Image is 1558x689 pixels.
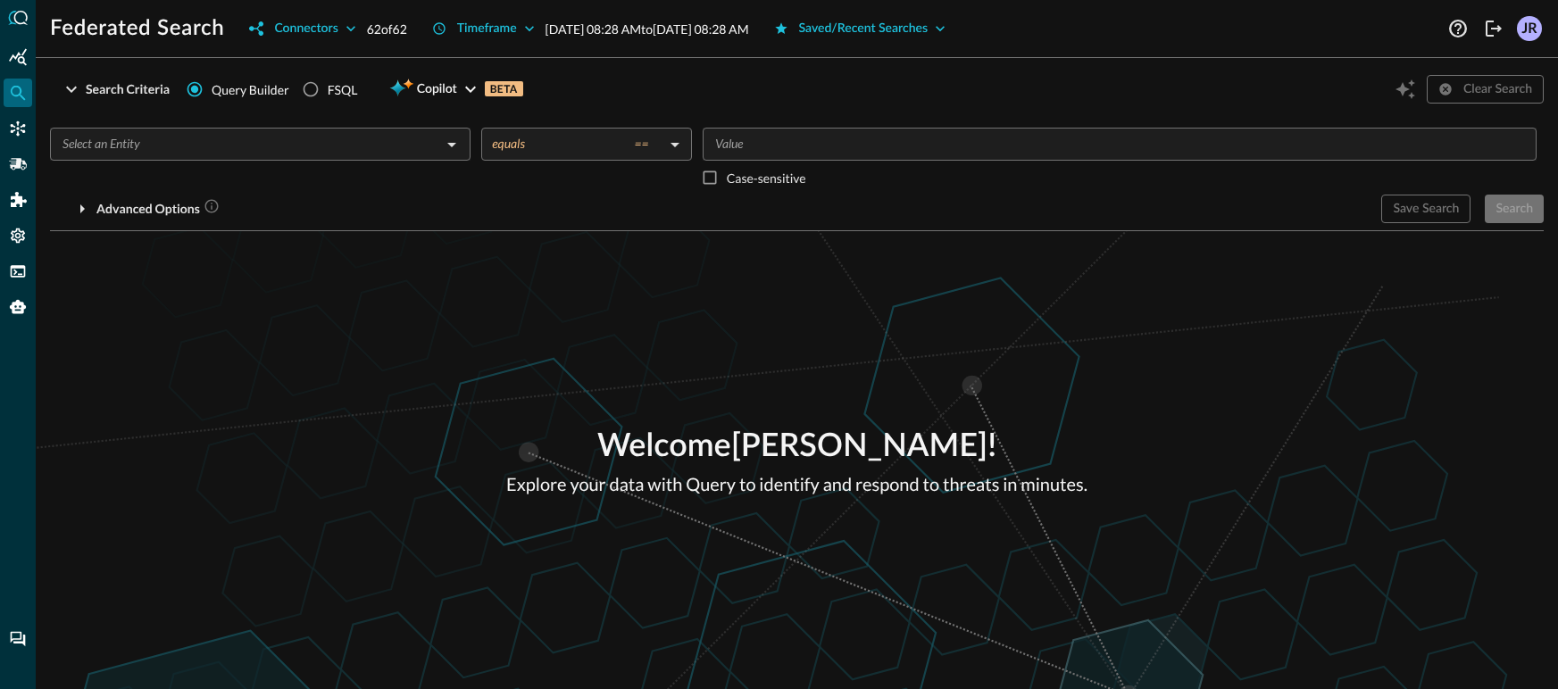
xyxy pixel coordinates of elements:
button: Saved/Recent Searches [763,14,957,43]
p: 62 of 62 [367,20,407,38]
p: Explore your data with Query to identify and respond to threats in minutes. [506,471,1087,498]
button: Timeframe [421,14,546,43]
button: Connectors [238,14,366,43]
button: CopilotBETA [379,75,533,104]
div: Advanced Options [96,198,220,220]
div: Connectors [4,114,32,143]
div: FSQL [4,257,32,286]
button: Open [439,132,464,157]
span: Copilot [417,79,457,101]
div: Query Agent [4,293,32,321]
div: Pipelines [4,150,32,178]
button: Search Criteria [50,75,180,104]
h1: Federated Search [50,14,224,43]
button: Help [1444,14,1472,43]
p: [DATE] 08:28 AM to [DATE] 08:28 AM [546,20,749,38]
button: Logout [1479,14,1508,43]
p: Welcome [PERSON_NAME] ! [506,423,1087,471]
button: Advanced Options [50,195,230,223]
span: == [634,136,648,152]
span: equals [492,136,525,152]
div: Summary Insights [4,43,32,71]
div: JR [1517,16,1542,41]
div: Settings [4,221,32,250]
div: Federated Search [4,79,32,107]
input: Select an Entity [55,133,436,155]
div: Chat [4,625,32,653]
div: FSQL [328,80,358,99]
div: equals [492,136,663,152]
span: Query Builder [212,80,289,99]
input: Value [708,133,1529,155]
p: BETA [485,81,523,96]
p: Case-sensitive [727,169,806,187]
div: Addons [4,186,33,214]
